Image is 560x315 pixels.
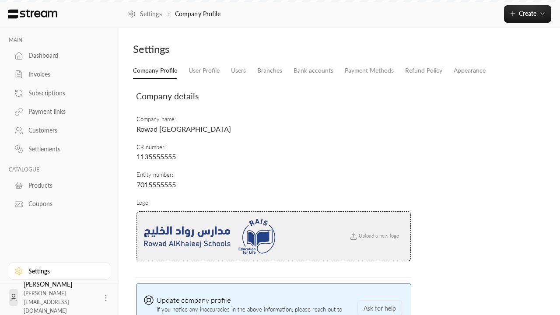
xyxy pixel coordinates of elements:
a: User Profile [189,63,220,78]
p: Company Profile [175,10,220,18]
p: MAIN [9,37,110,44]
div: Dashboard [28,51,99,60]
td: CR number : [136,139,411,166]
td: Logo : [136,194,411,271]
a: Products [9,177,110,194]
div: Settings [28,267,99,276]
a: Refund Policy [405,63,442,78]
a: Settings [9,262,110,280]
a: Dashboard [9,47,110,64]
div: Settlements [28,145,99,154]
span: Update company profile [157,296,231,304]
a: Company Profile [133,63,177,79]
p: CATALOGUE [9,166,110,173]
td: Company name : [136,111,411,139]
a: Invoices [9,66,110,83]
nav: breadcrumb [128,10,220,18]
img: company logo [144,219,275,254]
span: 7015555555 [136,180,176,189]
a: Settings [128,10,162,18]
div: Coupons [28,199,99,208]
a: Payment Methods [345,63,394,78]
div: Invoices [28,70,99,79]
a: Users [231,63,246,78]
a: Subscriptions [9,84,110,101]
a: Appearance [454,63,486,78]
div: Payment links [28,107,99,116]
a: Coupons [9,196,110,213]
a: Branches [257,63,282,78]
span: Rowad [GEOGRAPHIC_DATA] [136,125,231,133]
div: [PERSON_NAME] [24,280,96,315]
a: Payment links [9,103,110,120]
button: Create [504,5,551,23]
div: Customers [28,126,99,135]
img: Logo [7,9,58,19]
span: 1135555555 [136,152,176,161]
div: Products [28,181,99,190]
td: Entity number : [136,166,411,194]
a: Settlements [9,141,110,158]
div: Subscriptions [28,89,99,98]
span: [PERSON_NAME][EMAIL_ADDRESS][DOMAIN_NAME] [24,290,69,314]
div: Settings [133,42,335,56]
a: Customers [9,122,110,139]
a: Bank accounts [294,63,333,78]
span: Upload a new logo [344,233,403,238]
span: Create [519,10,536,17]
span: Company details [136,91,199,101]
